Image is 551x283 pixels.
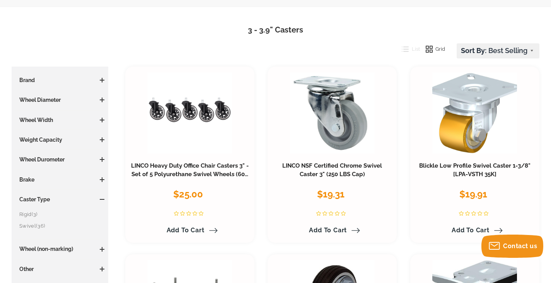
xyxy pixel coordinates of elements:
[459,189,487,200] span: $19.91
[15,156,104,163] h3: Wheel Durometer
[447,224,503,237] a: Add to Cart
[317,189,345,200] span: $19.31
[131,162,249,186] a: LINCO Heavy Duty Office Chair Casters 3" - Set of 5 Polyurethane Swivel Wheels (600 LBS Cap Combi...
[167,226,205,234] span: Add to Cart
[162,224,218,237] a: Add to Cart
[452,226,490,234] span: Add to Cart
[32,211,38,217] span: (3)
[15,116,104,124] h3: Wheel Width
[304,224,360,237] a: Add to Cart
[19,210,104,219] a: Rigid(3)
[396,43,420,55] button: List
[481,235,543,258] button: Contact us
[15,136,104,144] h3: Weight Capacity
[36,223,45,229] span: (36)
[503,242,537,250] span: Contact us
[15,176,104,184] h3: Brake
[15,245,104,253] h3: Wheel (non-marking)
[19,222,104,230] a: Swivel(36)
[282,162,382,178] a: LINCO NSF Certified Chrome Swivel Caster 3" (250 LBS Cap)
[15,196,104,203] h3: Caster Type
[419,162,531,178] a: Blickle Low Profile Swivel Caster 1-3/8" [LPA-VSTH 35K]
[420,43,445,55] button: Grid
[15,76,104,84] h3: Brand
[15,265,104,273] h3: Other
[12,24,539,36] h1: 3 - 3.9" Casters
[15,96,104,104] h3: Wheel Diameter
[173,189,203,200] span: $25.00
[309,226,347,234] span: Add to Cart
